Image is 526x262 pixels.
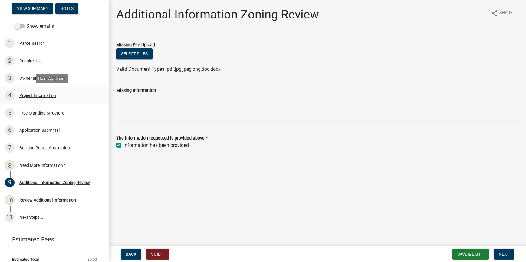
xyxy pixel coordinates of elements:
[5,212,15,222] div: 11
[121,249,141,260] button: Back
[19,41,45,45] div: Parcel search
[19,163,65,167] div: Need More Information?
[5,73,15,83] div: 3
[19,59,43,63] div: Require User
[19,198,76,202] div: Review Additional Information
[19,180,90,185] div: Additional Information Zoning Review
[5,178,15,187] div: 9
[123,142,189,149] label: Information has been provided
[494,249,514,260] button: Next
[5,38,15,48] div: 1
[19,111,64,115] div: Free-Standing Structure
[5,108,15,118] div: 5
[5,233,99,245] a: Estimated Fees
[12,257,39,261] span: Estimated Total
[499,10,513,17] span: Share
[5,56,15,66] div: 2
[486,7,518,19] button: shareShare
[116,43,155,47] label: Missing File Upload
[491,10,498,17] i: share
[5,160,15,170] div: 8
[452,249,489,260] button: Save & Exit
[5,91,15,100] div: 4
[19,76,66,80] div: Owner and Property Info
[5,195,15,205] div: 10
[19,128,60,132] div: Application Submittal
[19,93,56,98] div: Project Information
[12,3,53,14] button: View Summary
[19,146,70,150] div: Building Permit Application
[87,257,97,261] span: $0.00
[126,252,136,257] span: Back
[55,6,78,11] wm-modal-confirm: Notes
[499,252,509,257] span: Next
[151,252,161,257] span: Void
[12,6,53,11] wm-modal-confirm: Summary
[116,7,319,22] h1: Additional Information Zoning Review
[55,3,78,14] button: Notes
[457,252,481,257] span: Save & Exit
[5,143,15,153] div: 7
[116,48,153,59] button: Select files
[116,136,208,141] label: The information requested is provided above.
[36,74,68,83] div: Role: Applicant
[15,23,54,30] label: Show emails
[146,249,169,260] button: Void
[116,89,156,93] label: Missing Information
[116,66,221,72] span: Valid Document Types: pdf,jpg,jpeg,png,doc,docx
[5,125,15,135] div: 6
